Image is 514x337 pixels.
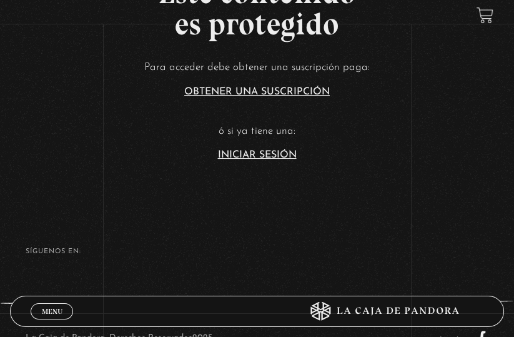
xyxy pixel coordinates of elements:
a: Iniciar Sesión [218,150,297,160]
h4: SÍguenos en: [26,248,488,255]
a: Obtener una suscripción [184,87,330,97]
span: Cerrar [37,318,67,327]
a: View your shopping cart [477,7,493,24]
span: Menu [42,308,62,315]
